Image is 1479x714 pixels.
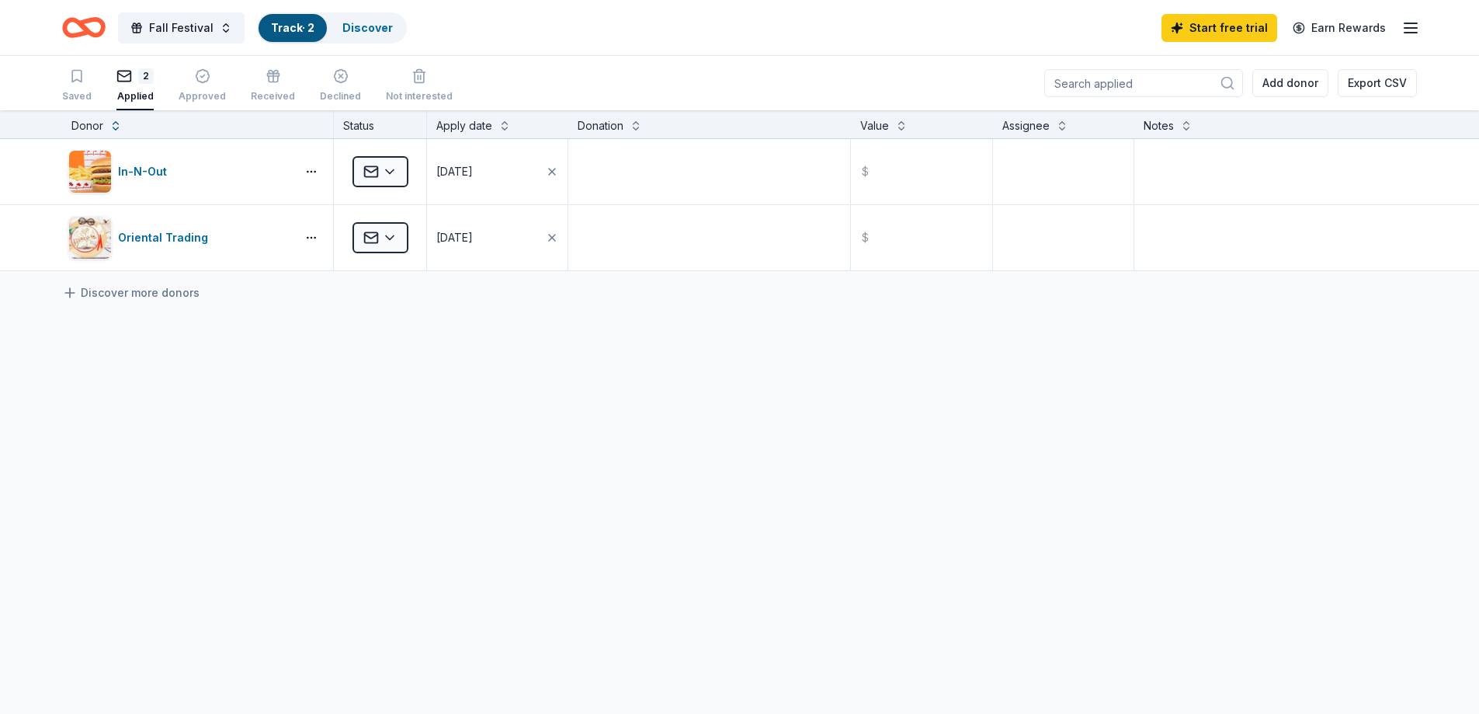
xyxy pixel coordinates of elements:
[118,162,173,181] div: In-N-Out
[578,117,623,135] div: Donation
[62,284,200,302] a: Discover more donors
[1002,117,1050,135] div: Assignee
[179,90,226,103] div: Approved
[436,162,473,181] div: [DATE]
[860,117,889,135] div: Value
[138,68,154,84] div: 2
[69,151,111,193] img: Image for In-N-Out
[62,9,106,46] a: Home
[1161,14,1277,42] a: Start free trial
[334,110,427,138] div: Status
[251,90,295,103] div: Received
[386,90,453,103] div: Not interested
[1252,69,1328,97] button: Add donor
[320,62,361,110] button: Declined
[1338,69,1417,97] button: Export CSV
[342,21,393,34] a: Discover
[149,19,214,37] span: Fall Festival
[71,117,103,135] div: Donor
[118,12,245,44] button: Fall Festival
[427,139,568,204] button: [DATE]
[179,62,226,110] button: Approved
[118,228,214,247] div: Oriental Trading
[1144,117,1174,135] div: Notes
[68,150,290,193] button: Image for In-N-OutIn-N-Out
[257,12,407,44] button: Track· 2Discover
[62,90,92,103] div: Saved
[427,205,568,270] button: [DATE]
[436,228,473,247] div: [DATE]
[1044,69,1243,97] input: Search applied
[271,21,314,34] a: Track· 2
[320,90,361,103] div: Declined
[251,62,295,110] button: Received
[62,62,92,110] button: Saved
[1283,14,1395,42] a: Earn Rewards
[68,216,290,259] button: Image for Oriental TradingOriental Trading
[116,62,154,110] button: 2Applied
[69,217,111,259] img: Image for Oriental Trading
[436,117,492,135] div: Apply date
[386,62,453,110] button: Not interested
[116,90,154,103] div: Applied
